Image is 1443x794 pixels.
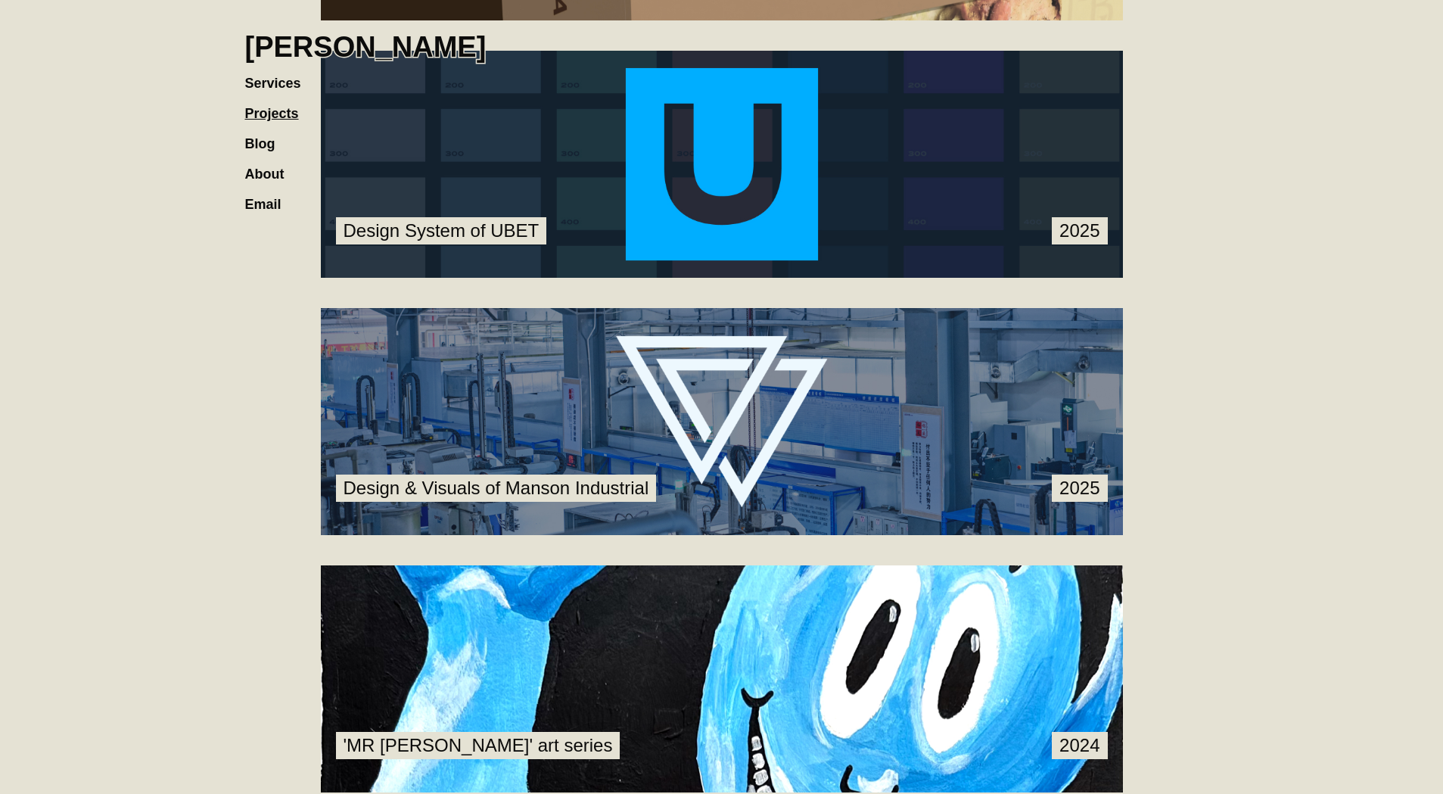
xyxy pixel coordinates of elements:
a: Services [245,61,316,91]
a: Blog [245,121,291,151]
a: Projects [245,91,314,121]
a: About [245,151,300,182]
a: Email [245,182,297,212]
a: home [245,15,487,64]
h1: [PERSON_NAME] [245,30,487,64]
